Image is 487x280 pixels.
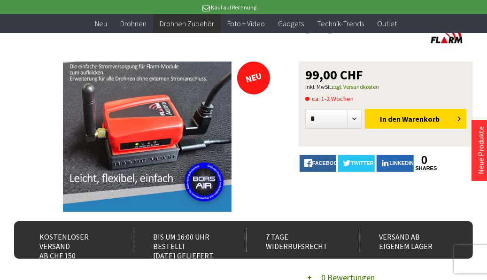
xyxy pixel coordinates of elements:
a: zzgl. Versandkosten [331,83,379,90]
a: 0 [416,155,433,165]
span: In den [380,114,401,124]
span: Foto + Video [227,19,265,28]
span: twitter [351,160,374,166]
span: Neu [95,19,107,28]
span: Drohnen [120,19,147,28]
a: Drohnen [114,14,153,33]
div: Versand ab eigenem Lager [360,228,459,252]
span: ca. 1-2 Wochen [305,93,354,104]
div: 7 Tage Widerrufsrecht [247,228,346,252]
button: In den Warenkorb [365,109,466,129]
span: Drohnen Zubehör [160,19,214,28]
a: Outlet [371,14,404,33]
a: Gadgets [272,14,311,33]
a: facebook [300,155,336,172]
img: Flarm-Powermodul – Klick-Modul zur Stromversorgung [63,62,232,212]
a: LinkedIn [377,155,413,172]
span: facebook [312,160,341,166]
div: Kostenloser Versand ab CHF 150 [21,228,120,252]
span: Gadgets [278,19,304,28]
a: Foto + Video [221,14,272,33]
span: 99,00 CHF [305,68,363,81]
div: Bis um 16:00 Uhr bestellt [DATE] geliefert [134,228,233,252]
img: Flarm [422,19,473,52]
span: LinkedIn [389,160,414,166]
p: inkl. MwSt. [305,81,466,93]
a: twitter [338,155,375,172]
a: shares [416,165,433,171]
a: Neue Produkte [476,126,486,174]
a: Drohnen Zubehör [153,14,221,33]
span: Warenkorb [402,114,440,124]
a: Neu [88,14,114,33]
span: Technik-Trends [317,19,364,28]
h1: Flarm-Powermodul – Klick-Modul zur Stromversorgung [14,19,381,33]
span: Outlet [378,19,397,28]
a: Technik-Trends [311,14,371,33]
